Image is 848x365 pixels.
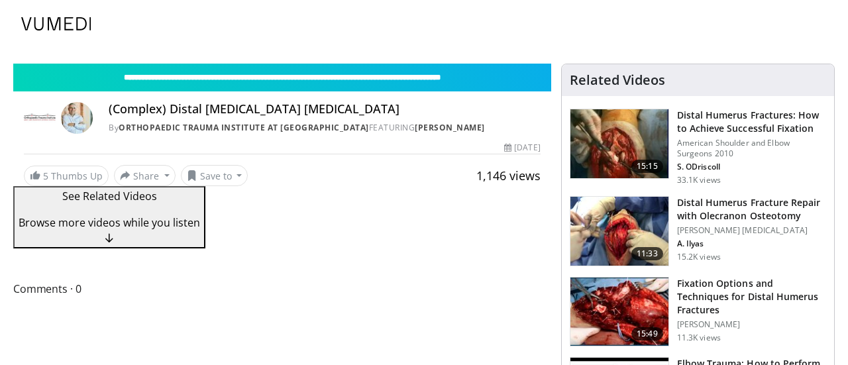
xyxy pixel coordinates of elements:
[24,102,56,134] img: Orthopaedic Trauma Institute at UCSF
[677,238,826,249] p: Asif Ilyas
[677,138,826,159] p: American Shoulder and Elbow Surgeons 2010
[570,72,665,88] h4: Related Videos
[631,327,663,340] span: 15:49
[476,168,541,183] span: 1,146 views
[677,109,826,135] h3: Distal Humerus Fractures: How to Achieve Successful Fixation
[24,166,109,186] a: 5 Thumbs Up
[677,277,826,317] h3: Fixation Options and Techniques for Distal Humerus Fractures
[631,160,663,173] span: 15:15
[504,142,540,154] div: [DATE]
[13,186,205,248] button: See Related Videos Browse more videos while you listen
[677,196,826,223] h3: Distal Humerus Fracture Repair with Olecranon Osteotomy
[677,319,826,330] p: [PERSON_NAME]
[114,165,176,186] button: Share
[181,165,248,186] button: Save to
[61,102,93,134] img: Avatar
[21,17,91,30] img: VuMedi Logo
[570,109,826,185] a: 15:15 Distal Humerus Fractures: How to Achieve Successful Fixation American Shoulder and Elbow Su...
[677,225,826,236] p: [PERSON_NAME] [MEDICAL_DATA]
[677,333,721,343] p: 11.3K views
[13,280,551,297] span: Comments 0
[415,122,485,133] a: [PERSON_NAME]
[677,175,721,185] p: 33.1K views
[677,162,826,172] p: Shawn ODriscoll
[570,196,826,266] a: 11:33 Distal Humerus Fracture Repair with Olecranon Osteotomy [PERSON_NAME] [MEDICAL_DATA] A. Ily...
[631,247,663,260] span: 11:33
[677,252,721,262] p: 15.2K views
[570,278,668,346] img: stein_3.png.150x105_q85_crop-smart_upscale.jpg
[109,102,541,117] h4: (Complex) Distal [MEDICAL_DATA] [MEDICAL_DATA]
[19,215,200,230] span: Browse more videos while you listen
[109,122,541,134] div: By FEATURING
[119,122,369,133] a: Orthopaedic Trauma Institute at [GEOGRAPHIC_DATA]
[570,109,668,178] img: shawn_1.png.150x105_q85_crop-smart_upscale.jpg
[43,170,48,182] span: 5
[570,197,668,266] img: 96ff3178-9bc5-44d7-83c1-7bb6291c9b10.150x105_q85_crop-smart_upscale.jpg
[19,188,200,204] p: See Related Videos
[570,277,826,347] a: 15:49 Fixation Options and Techniques for Distal Humerus Fractures [PERSON_NAME] 11.3K views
